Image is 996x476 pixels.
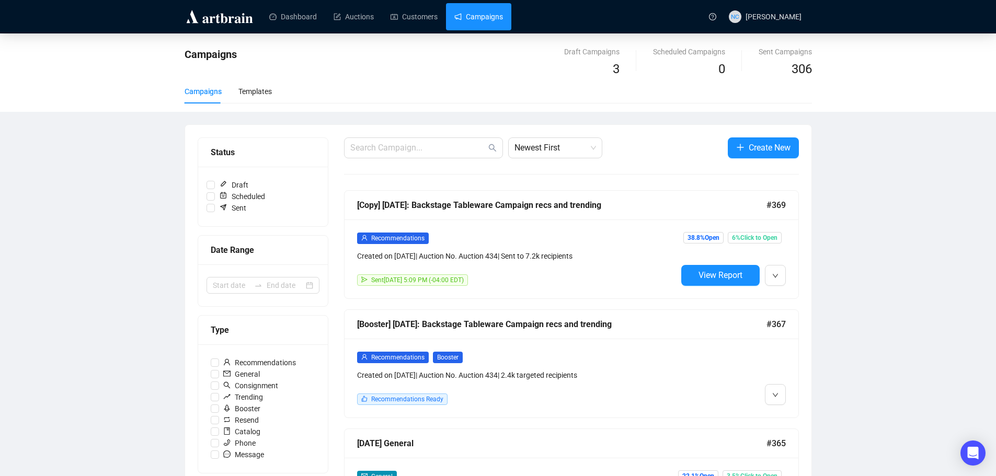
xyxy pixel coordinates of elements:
[215,202,250,214] span: Sent
[361,235,368,241] span: user
[613,62,620,76] span: 3
[361,396,368,402] span: like
[371,354,425,361] span: Recommendations
[749,141,791,154] span: Create New
[223,358,231,366] span: user
[357,318,766,331] div: [Booster] [DATE]: Backstage Tableware Campaign recs and trending
[219,426,265,437] span: Catalog
[334,3,374,30] a: Auctions
[709,13,716,20] span: question-circle
[215,179,253,191] span: Draft
[219,403,265,414] span: Booster
[219,380,282,391] span: Consignment
[254,281,262,289] span: to
[960,440,986,466] div: Open Intercom Messenger
[433,352,463,363] span: Booster
[219,414,263,426] span: Resend
[223,370,231,377] span: mail
[357,369,677,381] div: Created on [DATE] | Auction No. Auction 434 | 2.4k targeted recipients
[215,191,269,202] span: Scheduled
[223,404,231,412] span: rocket
[371,276,464,284] span: Sent [DATE] 5:09 PM (-04:00 EDT)
[371,396,443,403] span: Recommendations Ready
[746,13,802,21] span: [PERSON_NAME]
[728,137,799,158] button: Create New
[219,449,268,460] span: Message
[683,232,724,243] span: 38.8% Open
[488,144,497,152] span: search
[223,393,231,400] span: rise
[759,46,812,57] div: Sent Campaigns
[219,391,267,403] span: Trending
[357,437,766,450] div: [DATE] General
[772,392,779,398] span: down
[361,276,368,283] span: send
[185,48,237,61] span: Campaigns
[211,243,315,257] div: Date Range
[269,3,317,30] a: Dashboard
[718,62,725,76] span: 0
[219,357,300,368] span: Recommendations
[344,190,799,299] a: [Copy] [DATE]: Backstage Tableware Campaign recs and trending#369userRecommendationsCreated on [D...
[223,427,231,435] span: book
[454,3,503,30] a: Campaigns
[371,235,425,242] span: Recommendations
[185,8,255,25] img: logo
[211,323,315,336] div: Type
[766,199,786,212] span: #369
[564,46,620,57] div: Draft Campaigns
[766,437,786,450] span: #365
[223,381,231,389] span: search
[185,86,222,97] div: Campaigns
[267,280,304,291] input: End date
[772,273,779,279] span: down
[223,450,231,458] span: message
[731,11,739,21] span: NC
[728,232,782,243] span: 6% Click to Open
[792,62,812,76] span: 306
[699,270,742,280] span: View Report
[211,146,315,159] div: Status
[238,86,272,97] div: Templates
[653,46,725,57] div: Scheduled Campaigns
[361,354,368,360] span: user
[219,368,264,380] span: General
[223,416,231,423] span: retweet
[213,280,250,291] input: Start date
[766,318,786,331] span: #367
[223,439,231,446] span: phone
[254,281,262,289] span: swap-right
[350,142,486,154] input: Search Campaign...
[391,3,438,30] a: Customers
[357,199,766,212] div: [Copy] [DATE]: Backstage Tableware Campaign recs and trending
[344,309,799,418] a: [Booster] [DATE]: Backstage Tableware Campaign recs and trending#367userRecommendationsBoosterCre...
[736,143,745,152] span: plus
[219,437,260,449] span: Phone
[357,250,677,262] div: Created on [DATE] | Auction No. Auction 434 | Sent to 7.2k recipients
[514,138,596,158] span: Newest First
[681,265,760,286] button: View Report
